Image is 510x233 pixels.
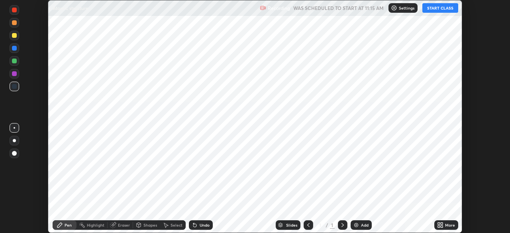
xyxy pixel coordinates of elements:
div: Slides [286,223,297,227]
div: Pen [65,223,72,227]
div: 1 [316,223,324,227]
p: Settings [399,6,414,10]
div: Shapes [143,223,157,227]
div: Highlight [87,223,104,227]
div: Undo [200,223,210,227]
div: Select [171,223,182,227]
div: Eraser [118,223,130,227]
img: add-slide-button [353,222,359,228]
h5: WAS SCHEDULED TO START AT 11:15 AM [293,4,384,12]
button: START CLASS [422,3,458,13]
img: recording.375f2c34.svg [260,5,266,11]
p: Recording [268,5,290,11]
img: class-settings-icons [391,5,397,11]
div: / [326,223,328,227]
div: 1 [330,221,335,229]
div: More [445,223,455,227]
div: Add [361,223,369,227]
p: Atomic structure [53,5,88,11]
